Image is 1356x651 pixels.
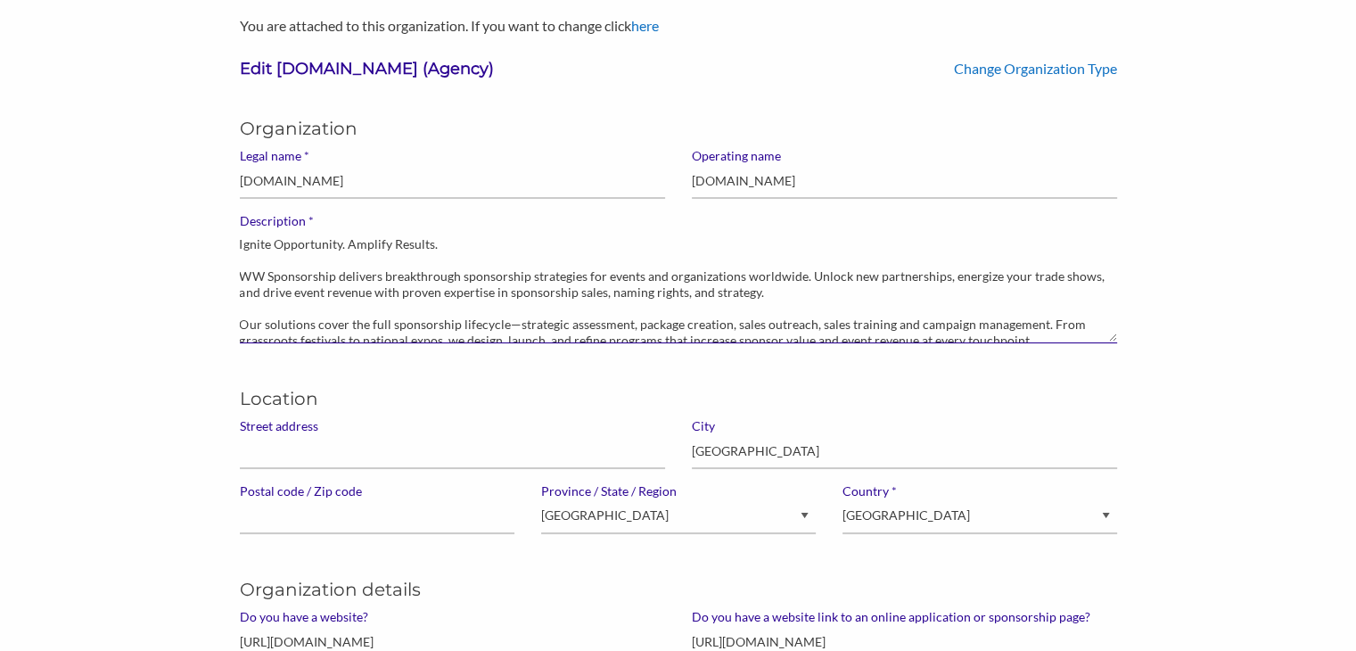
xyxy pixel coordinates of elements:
[631,17,659,34] a: here
[226,15,1130,37] div: You are attached to this organization. If you want to change click
[240,164,665,199] input: Enter your organization legal name (for content creators, enter your legal name)
[240,116,1117,141] h5: Organization
[240,213,1117,229] label: Description
[240,148,665,164] label: Legal name
[240,418,665,434] label: Street address
[692,148,1117,164] label: Operating name
[692,418,1117,434] label: City
[240,58,494,80] h3: Edit [DOMAIN_NAME] (Agency)
[240,609,665,625] label: Do you have a website?
[240,229,1117,343] textarea: My objective is to help my clients increase their income by improving their sales performance, pr...
[541,483,816,499] label: Province / State / Region
[692,609,1117,625] label: Do you have a website link to an online application or sponsorship page?
[842,483,1117,499] label: Country
[240,577,1117,602] h5: Organization details
[240,483,514,499] label: Postal code / Zip code
[954,60,1117,77] a: Change Organization Type
[240,386,1117,411] h5: Location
